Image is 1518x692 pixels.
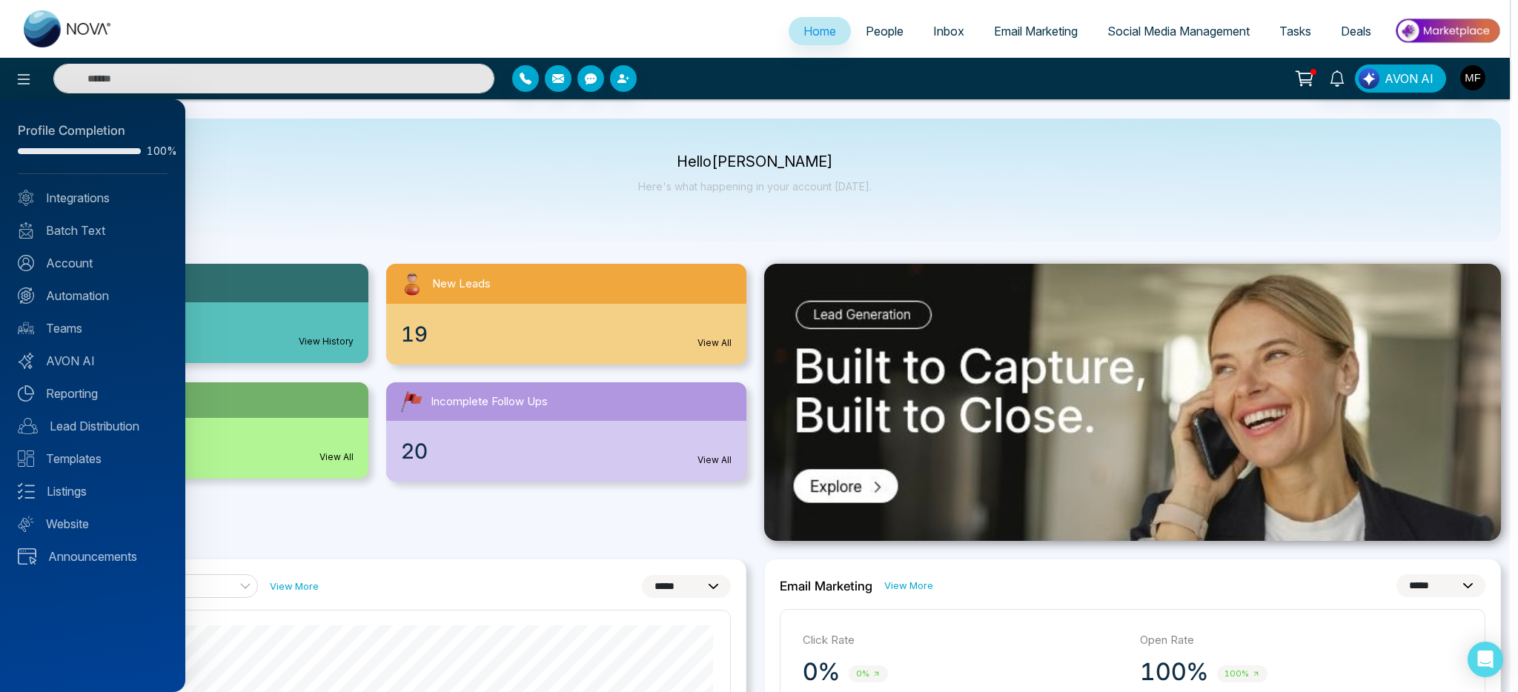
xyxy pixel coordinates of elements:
[18,319,168,337] a: Teams
[18,353,34,369] img: Avon-AI.svg
[18,189,168,207] a: Integrations
[18,352,168,370] a: AVON AI
[147,146,168,156] span: 100%
[18,254,168,272] a: Account
[18,287,168,305] a: Automation
[18,385,168,402] a: Reporting
[18,450,34,467] img: Templates.svg
[18,255,34,271] img: Account.svg
[18,122,168,141] div: Profile Completion
[18,482,168,500] a: Listings
[18,222,34,239] img: batch_text_white.png
[18,385,34,402] img: Reporting.svg
[18,418,38,434] img: Lead-dist.svg
[18,190,34,206] img: Integrated.svg
[18,548,168,565] a: Announcements
[18,222,168,239] a: Batch Text
[18,417,168,435] a: Lead Distribution
[18,287,34,304] img: Automation.svg
[18,516,34,532] img: Website.svg
[18,515,168,533] a: Website
[1468,642,1503,677] div: Open Intercom Messenger
[18,548,36,565] img: announcements.svg
[18,483,35,499] img: Listings.svg
[18,450,168,468] a: Templates
[18,320,34,336] img: team.svg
